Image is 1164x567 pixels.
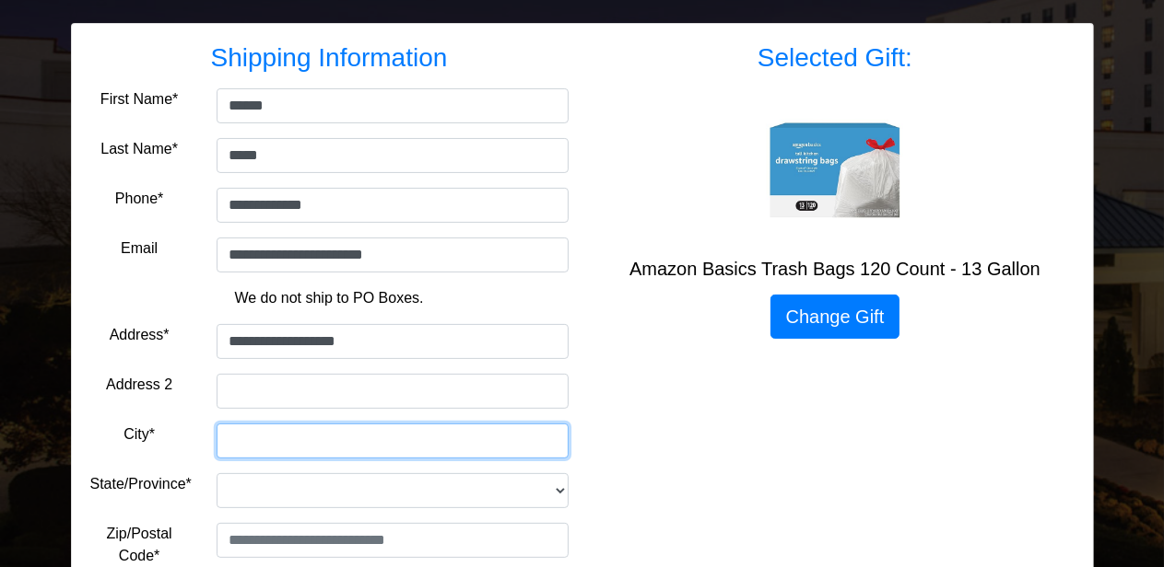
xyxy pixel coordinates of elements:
[123,423,155,445] label: City*
[770,295,900,339] a: Change Gift
[90,523,189,567] label: Zip/Postal Code*
[110,324,170,346] label: Address*
[90,473,192,495] label: State/Province*
[100,88,178,110] label: First Name*
[104,287,555,309] p: We do not ship to PO Boxes.
[106,374,172,396] label: Address 2
[596,258,1075,280] h5: Amazon Basics Trash Bags 120 Count - 13 Gallon
[100,138,178,160] label: Last Name*
[115,188,164,210] label: Phone*
[596,42,1075,74] h3: Selected Gift:
[761,96,909,243] img: Amazon Basics Trash Bags 120 Count - 13 Gallon
[90,42,569,74] h3: Shipping Information
[121,237,158,260] label: Email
